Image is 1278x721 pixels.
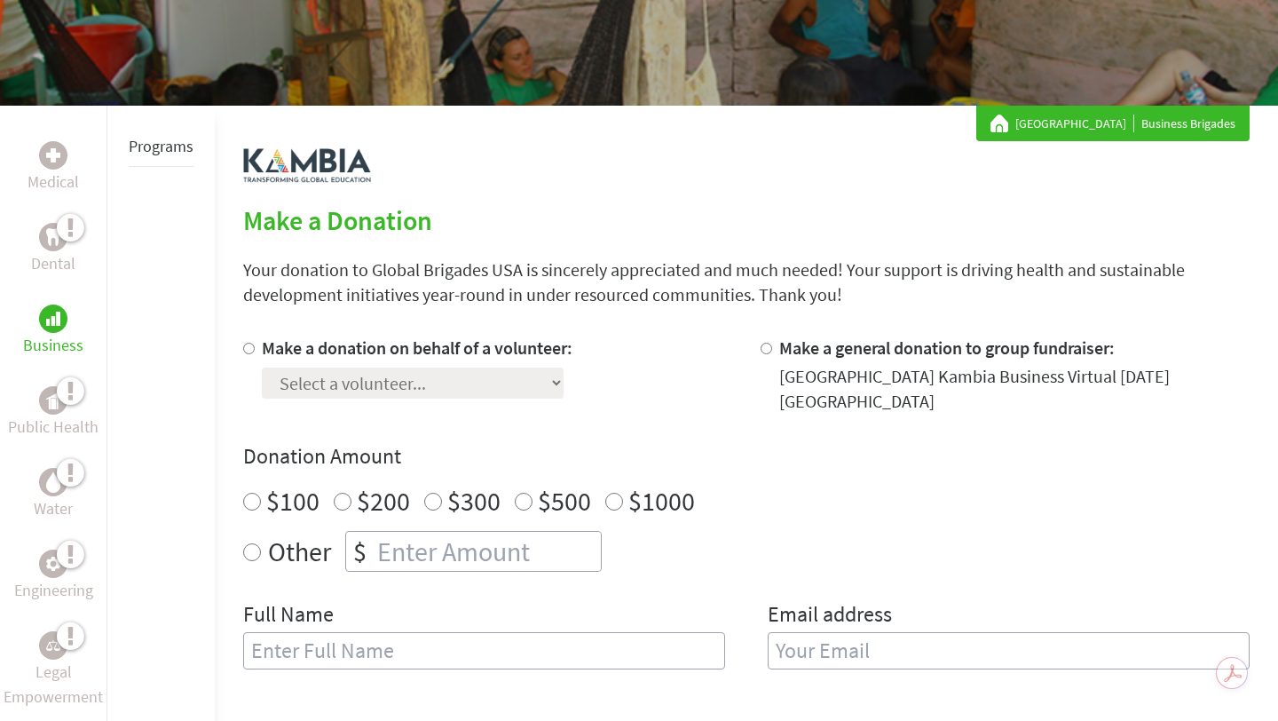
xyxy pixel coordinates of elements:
img: Engineering [46,557,60,571]
a: EngineeringEngineering [14,550,93,603]
label: $300 [447,484,501,518]
label: $100 [266,484,319,518]
label: $1000 [628,484,695,518]
img: Legal Empowerment [46,640,60,651]
div: Business Brigades [990,115,1235,132]
li: Programs [129,127,193,167]
img: Water [46,471,60,492]
img: Medical [46,148,60,162]
img: Business [46,312,60,326]
p: Water [34,496,73,521]
p: Business [23,333,83,358]
h2: Make a Donation [243,204,1250,236]
a: WaterWater [34,468,73,521]
label: Make a general donation to group fundraiser: [779,337,1115,359]
div: Dental [39,223,67,251]
p: Public Health [8,415,99,440]
a: Legal EmpowermentLegal Empowerment [4,631,103,709]
a: MedicalMedical [28,141,79,194]
p: Your donation to Global Brigades USA is sincerely appreciated and much needed! Your support is dr... [243,257,1250,307]
input: Your Email [768,632,1250,669]
label: Make a donation on behalf of a volunteer: [262,337,572,359]
label: Email address [768,600,892,632]
h4: Donation Amount [243,442,1250,471]
div: [GEOGRAPHIC_DATA] Kambia Business Virtual [DATE] [GEOGRAPHIC_DATA] [779,364,1250,414]
a: Public HealthPublic Health [8,386,99,440]
a: DentalDental [31,223,75,276]
p: Engineering [14,578,93,603]
p: Legal Empowerment [4,660,103,709]
div: Water [39,468,67,496]
div: Medical [39,141,67,170]
a: BusinessBusiness [23,305,83,358]
label: Full Name [243,600,334,632]
img: Public Health [46,392,60,409]
div: $ [346,532,374,571]
p: Medical [28,170,79,194]
div: Legal Empowerment [39,631,67,660]
a: Programs [129,136,193,156]
img: Dental [46,228,60,245]
input: Enter Amount [374,532,601,571]
input: Enter Full Name [243,632,725,669]
div: Business [39,305,67,333]
div: Engineering [39,550,67,578]
div: Public Health [39,386,67,415]
label: $200 [357,484,410,518]
label: $500 [538,484,591,518]
a: [GEOGRAPHIC_DATA] [1015,115,1134,132]
p: Dental [31,251,75,276]
label: Other [268,531,331,572]
img: logo-kambia.png [243,148,371,183]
